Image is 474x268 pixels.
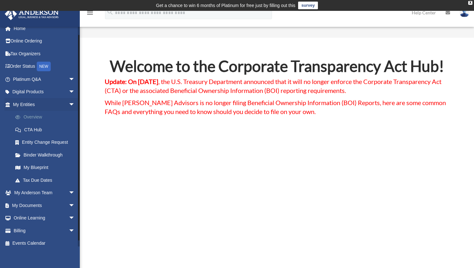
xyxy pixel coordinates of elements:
span: , the U.S. Treasury Department announced that it will no longer enforce the Corporate Transparenc... [105,78,441,94]
img: User Pic [460,8,469,17]
a: Entity Change Request [9,136,85,149]
i: menu [86,9,94,17]
a: Order StatusNEW [4,60,85,73]
div: NEW [37,62,51,71]
h2: Welcome to the Corporate Transparency Act Hub! [105,58,449,77]
a: Tax Organizers [4,47,85,60]
span: While [PERSON_NAME] Advisors is no longer filing Beneficial Ownership Information (BOI) Reports, ... [105,99,446,115]
span: arrow_drop_down [69,212,81,225]
a: My Anderson Teamarrow_drop_down [4,187,85,199]
a: Platinum Q&Aarrow_drop_down [4,73,85,86]
span: arrow_drop_down [69,86,81,99]
span: arrow_drop_down [69,199,81,212]
a: My Documentsarrow_drop_down [4,199,85,212]
a: menu [86,11,94,17]
a: CTA Hub [9,123,81,136]
span: arrow_drop_down [69,73,81,86]
span: arrow_drop_down [69,98,81,111]
a: Binder Walkthrough [9,149,85,161]
a: My Blueprint [9,161,85,174]
i: search [107,9,114,16]
a: Home [4,22,85,35]
img: Anderson Advisors Platinum Portal [3,8,61,20]
div: Get a chance to win 6 months of Platinum for free just by filling out this [156,2,296,9]
strong: Update: On [DATE] [105,78,158,85]
a: Online Ordering [4,35,85,48]
a: survey [298,2,318,9]
a: Billingarrow_drop_down [4,224,85,237]
a: Events Calendar [4,237,85,250]
span: arrow_drop_down [69,224,81,237]
a: My Entitiesarrow_drop_down [4,98,85,111]
a: Online Learningarrow_drop_down [4,212,85,225]
a: Overview [9,111,85,124]
a: Tax Due Dates [9,174,85,187]
span: arrow_drop_down [69,187,81,200]
a: Digital Productsarrow_drop_down [4,86,85,98]
div: close [468,1,472,5]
